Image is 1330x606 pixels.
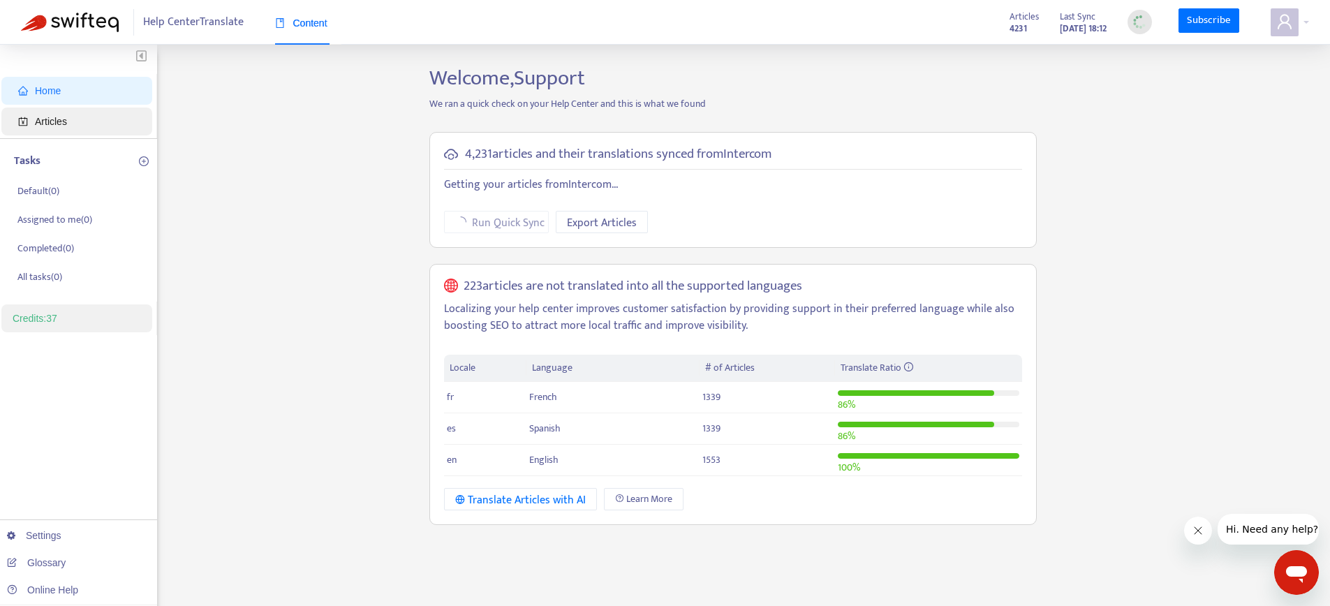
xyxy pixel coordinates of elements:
span: Articles [35,116,67,127]
span: Home [35,85,61,96]
span: 1339 [702,389,721,405]
div: Translate Ratio [841,360,1017,376]
a: Learn More [604,488,684,510]
button: Export Articles [556,211,648,233]
span: 1339 [702,420,721,436]
a: Subscribe [1178,8,1240,34]
span: Spanish [529,420,561,436]
th: Locale [444,355,526,382]
a: Glossary [7,557,66,568]
span: 100 % [838,459,860,475]
button: Translate Articles with AI [444,488,597,510]
iframe: Message from company [1218,514,1319,545]
span: home [18,86,28,96]
span: Last Sync [1060,9,1095,24]
span: Content [275,17,327,29]
a: Online Help [7,584,78,596]
span: 86 % [838,428,855,444]
p: Getting your articles from Intercom ... [444,177,1022,193]
p: Localizing your help center improves customer satisfaction by providing support in their preferre... [444,301,1022,334]
p: Default ( 0 ) [17,184,59,198]
p: Completed ( 0 ) [17,241,74,256]
span: fr [447,389,454,405]
strong: 4231 [1010,21,1027,36]
span: plus-circle [139,156,149,166]
strong: [DATE] 18:12 [1060,21,1107,36]
th: Language [526,355,700,382]
div: Translate Articles with AI [455,492,586,509]
p: All tasks ( 0 ) [17,269,62,284]
p: Tasks [14,153,40,170]
span: 86 % [838,397,855,413]
span: Help Center Translate [143,9,244,36]
span: Export Articles [567,214,637,232]
span: en [447,452,457,468]
a: Settings [7,530,61,541]
p: Assigned to me ( 0 ) [17,212,92,227]
a: Credits:37 [13,313,57,324]
span: global [444,279,458,295]
span: Welcome, Support [429,61,585,96]
h5: 4,231 articles and their translations synced from Intercom [465,147,771,163]
span: Learn More [626,492,672,507]
img: sync_loading.0b5143dde30e3a21642e.gif [1131,13,1148,31]
span: English [529,452,559,468]
h5: 223 articles are not translated into all the supported languages [464,279,802,295]
span: account-book [18,117,28,126]
span: Run Quick Sync [472,214,545,232]
span: user [1276,13,1293,30]
img: Swifteq [21,13,119,32]
span: es [447,420,456,436]
p: We ran a quick check on your Help Center and this is what we found [419,96,1047,111]
iframe: Close message [1184,517,1212,545]
span: book [275,18,285,28]
span: 1553 [702,452,721,468]
th: # of Articles [700,355,834,382]
iframe: Button to launch messaging window [1274,550,1319,595]
span: French [529,389,557,405]
span: cloud-sync [444,147,458,161]
span: loading [455,216,467,228]
span: Articles [1010,9,1039,24]
button: Run Quick Sync [444,211,549,233]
